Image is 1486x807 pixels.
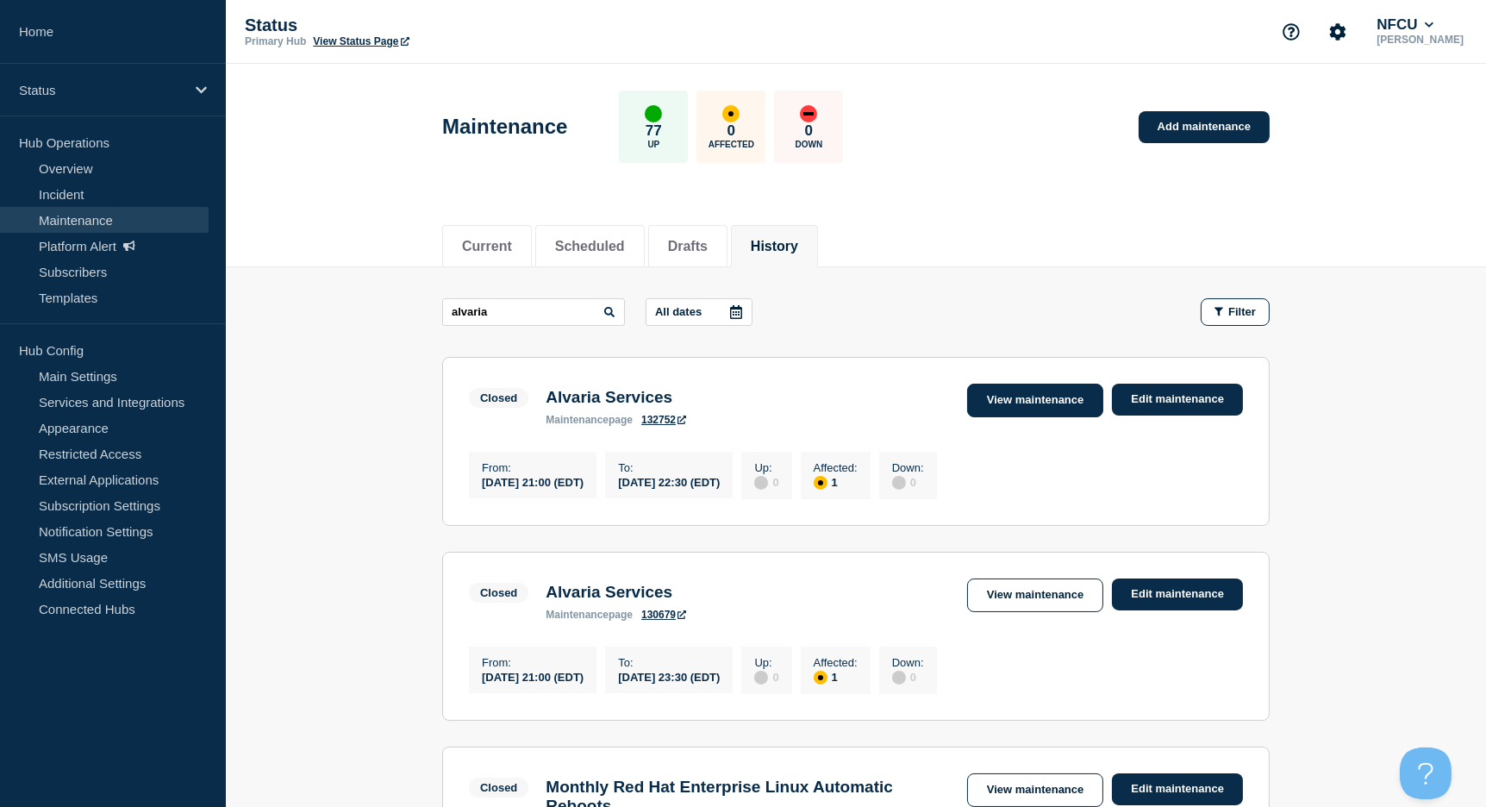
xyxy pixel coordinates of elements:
[805,122,813,140] p: 0
[892,476,906,490] div: disabled
[1112,773,1243,805] a: Edit maintenance
[800,105,817,122] div: down
[754,656,778,669] p: Up :
[892,474,924,490] div: 0
[814,656,858,669] p: Affected :
[754,669,778,685] div: 0
[754,461,778,474] p: Up :
[482,669,584,684] div: [DATE] 21:00 (EDT)
[814,671,827,685] div: affected
[245,35,306,47] p: Primary Hub
[668,239,708,254] button: Drafts
[892,671,906,685] div: disabled
[641,414,686,426] a: 132752
[647,140,659,149] p: Up
[727,122,735,140] p: 0
[1112,384,1243,416] a: Edit maintenance
[722,105,740,122] div: affected
[814,474,858,490] div: 1
[892,656,924,669] p: Down :
[482,474,584,489] div: [DATE] 21:00 (EDT)
[1112,579,1243,610] a: Edit maintenance
[814,476,827,490] div: affected
[1201,298,1270,326] button: Filter
[462,239,512,254] button: Current
[892,461,924,474] p: Down :
[546,609,633,621] p: page
[482,656,584,669] p: From :
[645,105,662,122] div: up
[1228,305,1256,318] span: Filter
[482,461,584,474] p: From :
[618,461,720,474] p: To :
[546,414,609,426] span: maintenance
[967,773,1103,807] a: View maintenance
[751,239,798,254] button: History
[754,671,768,685] div: disabled
[967,579,1103,612] a: View maintenance
[1400,748,1452,799] iframe: Help Scout Beacon - Open
[646,298,752,326] button: All dates
[967,384,1103,417] a: View maintenance
[442,115,567,139] h1: Maintenance
[480,586,517,599] div: Closed
[19,83,184,97] p: Status
[655,305,702,318] p: All dates
[480,781,517,794] div: Closed
[754,476,768,490] div: disabled
[245,16,590,35] p: Status
[546,414,633,426] p: page
[546,609,609,621] span: maintenance
[641,609,686,621] a: 130679
[442,298,625,326] input: Search maintenances
[1373,16,1437,34] button: NFCU
[814,461,858,474] p: Affected :
[313,35,409,47] a: View Status Page
[646,122,662,140] p: 77
[796,140,823,149] p: Down
[555,239,625,254] button: Scheduled
[480,391,517,404] div: Closed
[546,388,686,407] h3: Alvaria Services
[1373,34,1467,46] p: [PERSON_NAME]
[1273,14,1309,50] button: Support
[618,669,720,684] div: [DATE] 23:30 (EDT)
[1320,14,1356,50] button: Account settings
[618,656,720,669] p: To :
[754,474,778,490] div: 0
[892,669,924,685] div: 0
[709,140,754,149] p: Affected
[618,474,720,489] div: [DATE] 22:30 (EDT)
[1139,111,1270,143] a: Add maintenance
[814,669,858,685] div: 1
[546,583,686,602] h3: Alvaria Services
